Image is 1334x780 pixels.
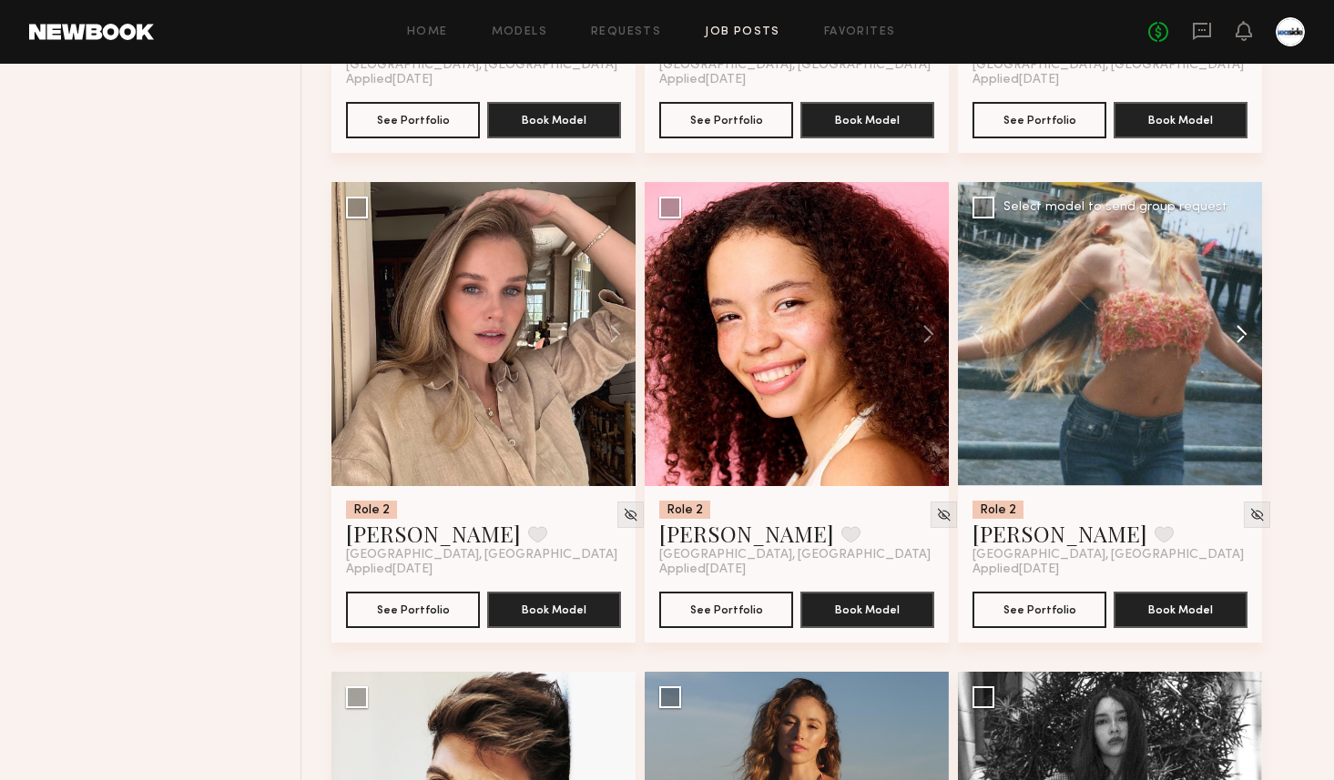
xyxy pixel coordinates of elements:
button: See Portfolio [972,592,1106,628]
div: Role 2 [346,501,397,519]
div: Role 2 [659,501,710,519]
div: Applied [DATE] [346,73,621,87]
span: [GEOGRAPHIC_DATA], [GEOGRAPHIC_DATA] [346,548,617,562]
button: See Portfolio [659,592,793,628]
a: Book Model [800,601,934,616]
a: [PERSON_NAME] [659,519,834,548]
button: See Portfolio [346,592,480,628]
div: Applied [DATE] [972,562,1247,577]
button: Book Model [1114,102,1247,138]
a: [PERSON_NAME] [972,519,1147,548]
a: [PERSON_NAME] [346,519,521,548]
button: See Portfolio [972,102,1106,138]
button: Book Model [487,102,621,138]
a: Favorites [824,26,896,38]
div: Role 2 [972,501,1023,519]
a: Book Model [487,111,621,127]
span: [GEOGRAPHIC_DATA], [GEOGRAPHIC_DATA] [659,58,931,73]
button: Book Model [800,592,934,628]
div: Applied [DATE] [972,73,1247,87]
button: Book Model [487,592,621,628]
img: Unhide Model [1249,507,1265,522]
button: Book Model [1114,592,1247,628]
div: Applied [DATE] [346,562,621,577]
span: [GEOGRAPHIC_DATA], [GEOGRAPHIC_DATA] [659,548,931,562]
img: Unhide Model [936,507,952,522]
a: Job Posts [705,26,780,38]
img: Unhide Model [623,507,638,522]
span: [GEOGRAPHIC_DATA], [GEOGRAPHIC_DATA] [346,58,617,73]
a: Requests [591,26,661,38]
button: See Portfolio [346,102,480,138]
a: Book Model [800,111,934,127]
div: Applied [DATE] [659,73,934,87]
a: Book Model [1114,111,1247,127]
button: See Portfolio [659,102,793,138]
a: Book Model [1114,601,1247,616]
a: Home [407,26,448,38]
button: Book Model [800,102,934,138]
span: [GEOGRAPHIC_DATA], [GEOGRAPHIC_DATA] [972,548,1244,562]
span: [GEOGRAPHIC_DATA], [GEOGRAPHIC_DATA] [972,58,1244,73]
div: Applied [DATE] [659,562,934,577]
a: Models [492,26,547,38]
div: Select model to send group request [1003,201,1227,214]
a: Book Model [487,601,621,616]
